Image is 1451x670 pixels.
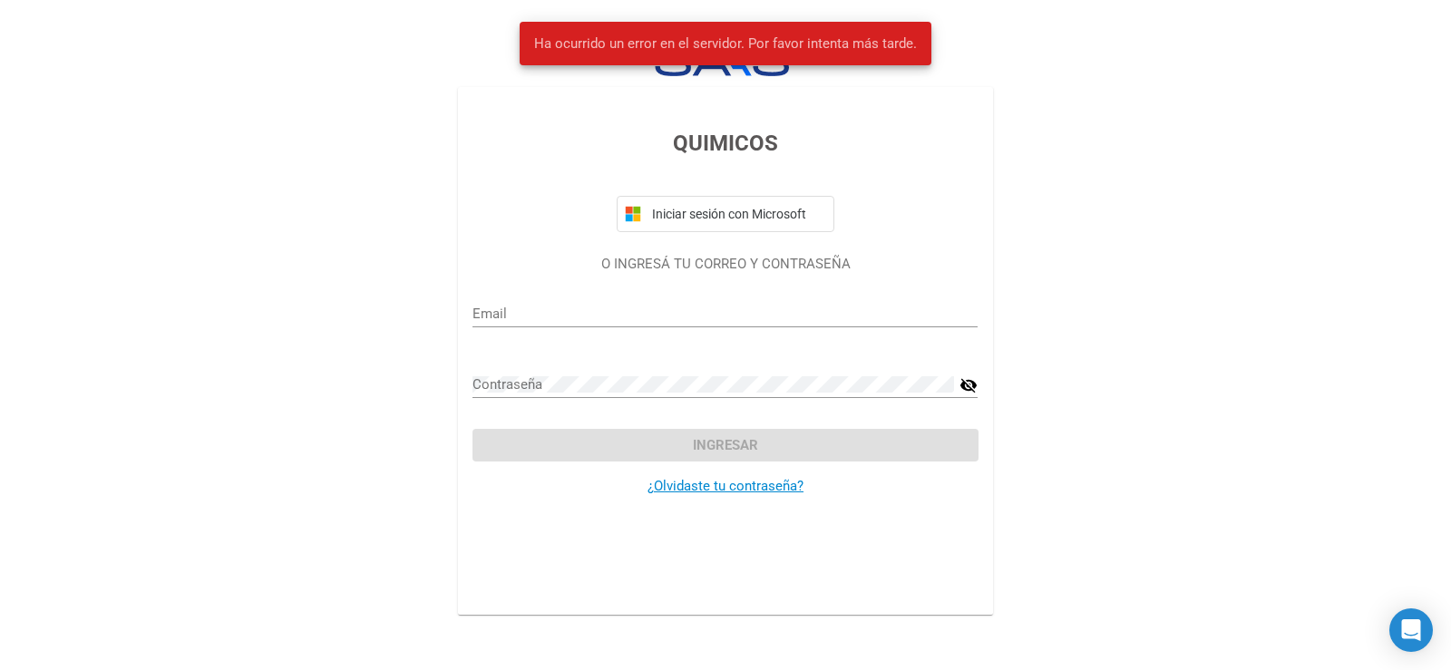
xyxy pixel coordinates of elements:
mat-icon: visibility_off [959,374,978,396]
h3: QUIMICOS [472,127,978,160]
a: ¿Olvidaste tu contraseña? [648,478,803,494]
div: Open Intercom Messenger [1389,608,1433,652]
button: Iniciar sesión con Microsoft [617,196,834,232]
p: O INGRESÁ TU CORREO Y CONTRASEÑA [472,254,978,275]
button: Ingresar [472,429,978,461]
span: Iniciar sesión con Microsoft [648,207,826,221]
span: Ingresar [693,437,758,453]
span: Ha ocurrido un error en el servidor. Por favor intenta más tarde. [534,34,917,53]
